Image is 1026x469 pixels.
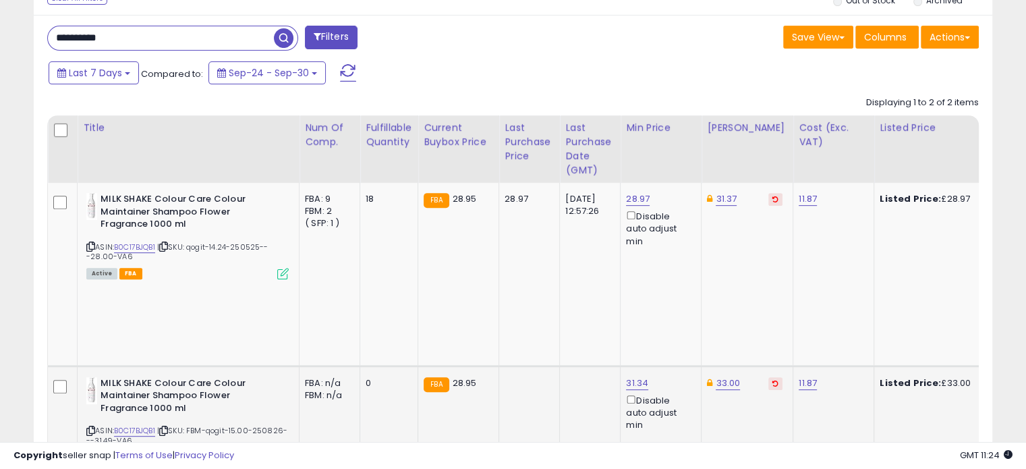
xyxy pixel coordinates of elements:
a: Terms of Use [115,449,173,462]
b: Listed Price: [880,377,941,389]
button: Save View [783,26,853,49]
span: Columns [864,30,907,44]
div: ASIN: [86,377,289,462]
span: | SKU: FBM-qogit-15.00-250826---31.49-VA6 [86,425,287,445]
div: Disable auto adjust min [626,393,691,432]
div: £33.00 [880,377,992,389]
a: 33.00 [716,377,740,390]
div: Fulfillable Quantity [366,121,412,149]
span: FBA [119,268,142,279]
div: FBM: 2 [305,205,349,217]
div: Current Buybox Price [424,121,493,149]
b: MILK SHAKE Colour Care Colour Maintainer Shampoo Flower Fragrance 1000 ml [101,193,264,234]
div: Listed Price [880,121,996,135]
div: Num of Comp. [305,121,354,149]
div: 0 [366,377,407,389]
button: Last 7 Days [49,61,139,84]
div: ASIN: [86,193,289,278]
a: 31.34 [626,377,648,390]
div: FBA: n/a [305,377,349,389]
div: 28.97 [505,193,549,205]
small: FBA [424,193,449,208]
span: Sep-24 - Sep-30 [229,66,309,80]
span: 2025-10-8 11:24 GMT [960,449,1013,462]
b: MILK SHAKE Colour Care Colour Maintainer Shampoo Flower Fragrance 1000 ml [101,377,264,418]
strong: Copyright [13,449,63,462]
div: FBA: 9 [305,193,349,205]
span: All listings currently available for purchase on Amazon [86,268,117,279]
div: Title [83,121,293,135]
span: | SKU: qogit-14.24-250525---28.00-VA6 [86,242,268,262]
a: 11.87 [799,192,817,206]
span: Compared to: [141,67,203,80]
button: Actions [921,26,979,49]
div: £28.97 [880,193,992,205]
div: [DATE] 12:57:26 [565,193,610,217]
a: 31.37 [716,192,737,206]
div: seller snap | | [13,449,234,462]
a: 11.87 [799,377,817,390]
div: Min Price [626,121,695,135]
button: Columns [855,26,919,49]
div: Last Purchase Date (GMT) [565,121,615,177]
div: Displaying 1 to 2 of 2 items [866,96,979,109]
span: Last 7 Days [69,66,122,80]
b: Listed Price: [880,192,941,205]
div: Disable auto adjust min [626,209,691,248]
div: ( SFP: 1 ) [305,217,349,229]
div: Last Purchase Price [505,121,554,163]
div: Cost (Exc. VAT) [799,121,868,149]
button: Sep-24 - Sep-30 [208,61,326,84]
span: 28.95 [453,377,477,389]
small: FBA [424,377,449,392]
button: Filters [305,26,358,49]
div: FBM: n/a [305,389,349,402]
a: B0C17BJQB1 [114,425,155,437]
img: 211pXuBYNGL._SL40_.jpg [86,193,97,220]
a: Privacy Policy [175,449,234,462]
img: 211pXuBYNGL._SL40_.jpg [86,377,97,404]
div: [PERSON_NAME] [707,121,787,135]
span: 28.95 [453,192,477,205]
div: 18 [366,193,407,205]
a: 28.97 [626,192,650,206]
a: B0C17BJQB1 [114,242,155,253]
